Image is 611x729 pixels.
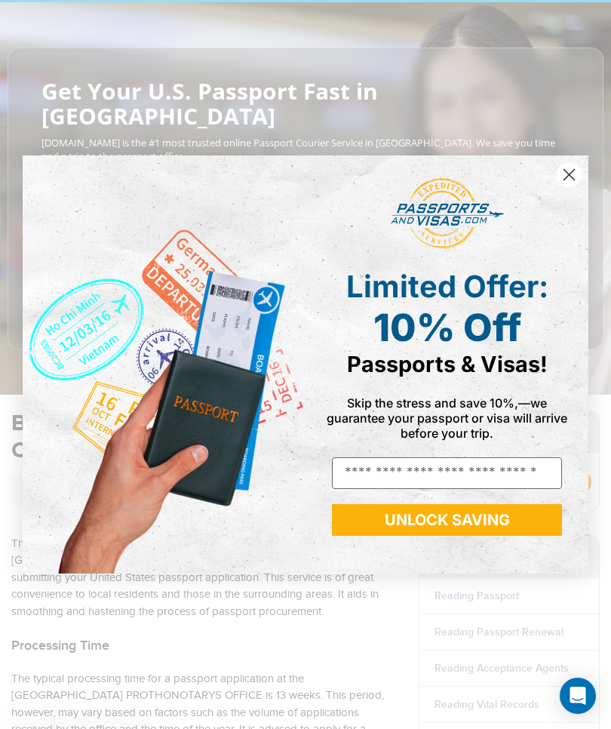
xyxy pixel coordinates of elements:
span: Passports & Visas! [347,351,548,377]
button: UNLOCK SAVING [332,504,562,536]
img: de9cda0d-0715-46ca-9a25-073762a91ba7.png [23,155,305,573]
div: Open Intercom Messenger [560,678,596,714]
span: Skip the stress and save 10%,—we guarantee your passport or visa will arrive before your trip. [327,395,567,441]
span: 10% Off [373,305,521,350]
button: Close dialog [556,161,582,188]
span: Limited Offer: [346,268,548,305]
img: passports and visas [391,178,504,249]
